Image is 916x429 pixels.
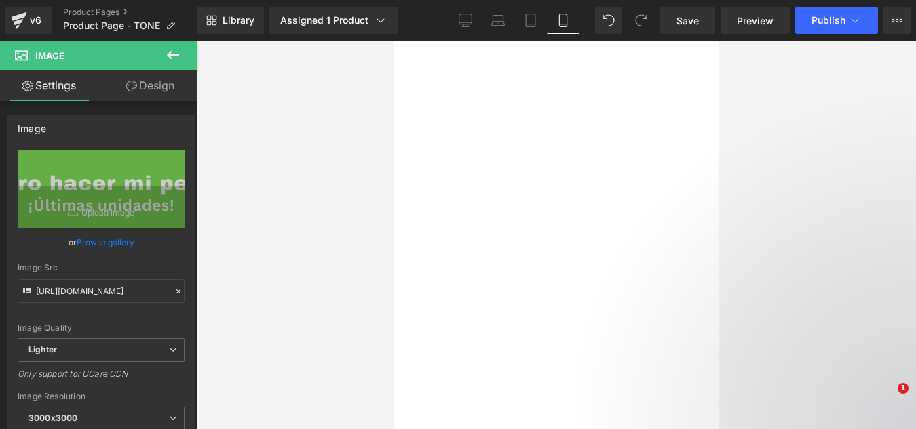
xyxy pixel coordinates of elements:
span: Save [676,14,699,28]
iframe: Intercom live chat [870,383,902,415]
a: Desktop [449,7,482,34]
b: Lighter [28,344,57,354]
div: Image Quality [18,323,185,333]
input: Link [18,279,185,303]
a: Preview [721,7,790,34]
a: Laptop [482,7,514,34]
a: Tablet [514,7,547,34]
a: Product Pages [63,7,197,18]
span: 1 [898,383,909,394]
button: Undo [595,7,622,34]
a: Browse gallery [77,230,134,254]
span: Product Page - TONE [63,20,160,31]
span: Publish [812,15,845,26]
b: 3000x3000 [28,413,77,423]
div: Image Src [18,263,185,272]
a: v6 [5,7,52,34]
div: or [18,235,185,249]
button: More [883,7,911,34]
div: Assigned 1 Product [280,14,387,27]
a: Design [101,70,199,101]
span: Library [223,14,254,26]
div: Image [18,115,46,134]
a: Mobile [547,7,579,34]
div: v6 [27,12,44,29]
a: New Library [197,7,264,34]
button: Publish [795,7,878,34]
span: Preview [737,14,774,28]
div: Image Resolution [18,392,185,401]
button: Redo [628,7,655,34]
span: Image [35,50,64,61]
div: Only support for UCare CDN [18,369,185,388]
